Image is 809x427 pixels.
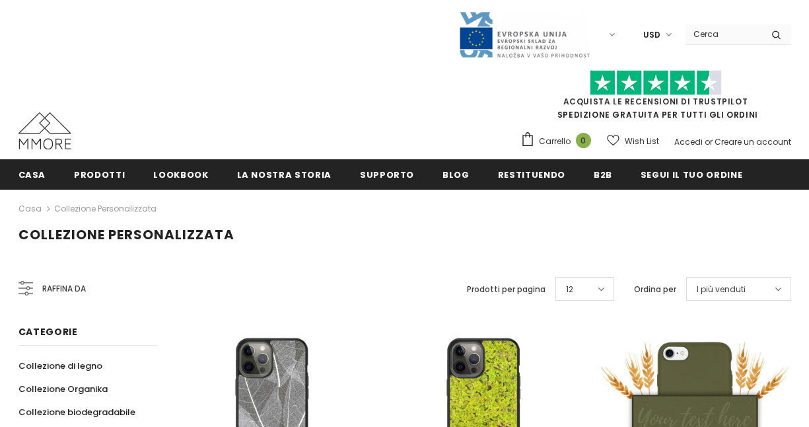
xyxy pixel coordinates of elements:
span: SPEDIZIONE GRATUITA PER TUTTI GLI ORDINI [520,76,791,120]
a: Creare un account [715,136,791,147]
a: Wish List [607,130,659,153]
span: Lookbook [153,169,208,181]
a: Collezione biodegradabile [18,401,135,424]
a: Segui il tuo ordine [641,159,742,189]
a: Collezione Organika [18,377,108,401]
span: Prodotti [74,169,125,181]
label: Ordina per [634,283,676,296]
a: Casa [18,159,46,189]
span: Collezione Organika [18,383,108,395]
span: I più venduti [697,283,746,296]
span: Collezione personalizzata [18,225,234,244]
a: Javni Razpis [458,28,590,40]
span: supporto [360,169,414,181]
a: B2B [594,159,612,189]
a: Collezione di legno [18,354,102,377]
span: Collezione di legno [18,360,102,372]
a: Casa [18,201,42,217]
span: La nostra storia [237,169,332,181]
img: Fidati di Pilot Stars [590,70,722,96]
span: or [705,136,713,147]
a: Acquista le recensioni di TrustPilot [563,96,748,107]
span: B2B [594,169,612,181]
span: Blog [442,169,470,181]
span: USD [643,28,660,42]
label: Prodotti per pagina [467,283,545,296]
a: Collezione personalizzata [54,203,157,214]
span: Wish List [625,135,659,148]
span: Categorie [18,325,78,338]
a: Lookbook [153,159,208,189]
span: 0 [576,133,591,148]
span: Casa [18,169,46,181]
span: 12 [566,283,573,296]
span: Collezione biodegradabile [18,406,135,418]
a: La nostra storia [237,159,332,189]
span: Carrello [539,135,571,148]
a: Accedi [674,136,703,147]
a: Blog [442,159,470,189]
a: Restituendo [498,159,565,189]
span: Raffina da [42,282,86,296]
input: Search Site [686,24,761,44]
span: Restituendo [498,169,565,181]
a: supporto [360,159,414,189]
span: Segui il tuo ordine [641,169,742,181]
img: Javni Razpis [458,11,590,59]
a: Prodotti [74,159,125,189]
a: Carrello 0 [520,132,598,151]
img: Casi MMORE [18,112,71,149]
